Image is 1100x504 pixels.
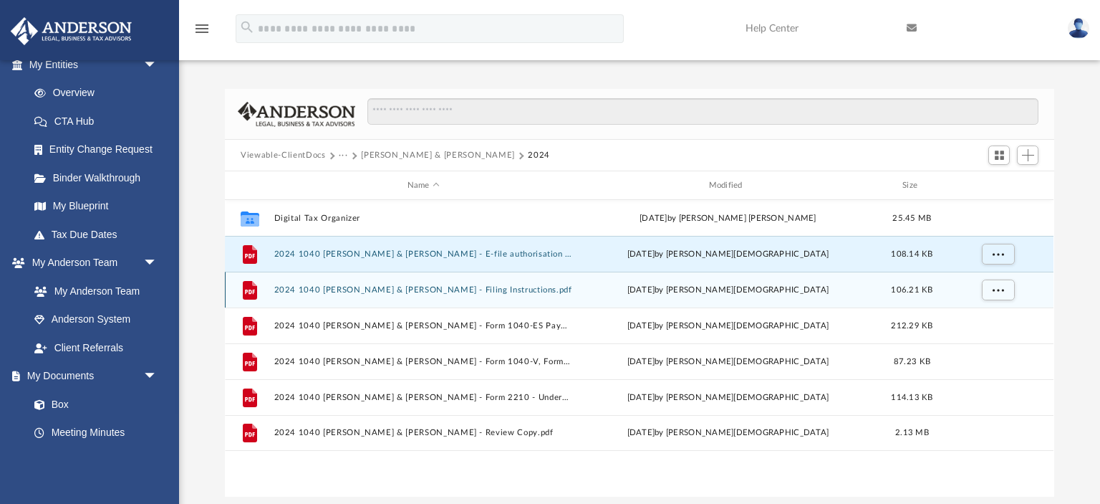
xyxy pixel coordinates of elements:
[20,277,165,305] a: My Anderson Team
[143,249,172,278] span: arrow_drop_down
[884,179,941,192] div: Size
[274,393,573,402] button: 2024 1040 [PERSON_NAME] & [PERSON_NAME] - Form 2210 - Underpayment of Estimated tax.pdf
[274,428,573,437] button: 2024 1040 [PERSON_NAME] & [PERSON_NAME] - Review Copy.pdf
[20,79,179,108] a: Overview
[6,17,136,45] img: Anderson Advisors Platinum Portal
[579,391,877,404] div: [DATE] by [PERSON_NAME][DEMOGRAPHIC_DATA]
[579,284,877,297] div: [DATE] by [PERSON_NAME][DEMOGRAPHIC_DATA]
[143,362,172,391] span: arrow_drop_down
[579,179,877,192] div: Modified
[1068,18,1089,39] img: User Pic
[20,163,179,192] a: Binder Walkthrough
[361,149,515,162] button: [PERSON_NAME] & [PERSON_NAME]
[20,447,165,475] a: Forms Library
[20,305,172,334] a: Anderson System
[367,98,1038,125] input: Search files and folders
[20,107,179,135] a: CTA Hub
[893,214,932,222] span: 25.45 MB
[988,146,1010,166] button: Switch to Grid View
[894,358,930,366] span: 87.23 KB
[239,19,255,35] i: search
[892,394,933,401] span: 114.13 KB
[982,244,1015,265] button: More options
[579,320,877,333] div: [DATE] by [PERSON_NAME][DEMOGRAPHIC_DATA]
[274,214,573,223] button: Digital Tax Organizer
[579,248,877,261] div: [DATE] by [PERSON_NAME][DEMOGRAPHIC_DATA]
[20,419,172,447] a: Meeting Minutes
[892,322,933,330] span: 212.29 KB
[339,149,348,162] button: ···
[892,250,933,258] span: 108.14 KB
[274,179,572,192] div: Name
[10,50,179,79] a: My Entitiesarrow_drop_down
[579,356,877,369] div: [DATE] by [PERSON_NAME][DEMOGRAPHIC_DATA]
[20,333,172,362] a: Client Referrals
[231,179,267,192] div: id
[20,390,165,419] a: Box
[579,427,877,439] div: [DATE] by [PERSON_NAME][DEMOGRAPHIC_DATA]
[20,192,172,221] a: My Blueprint
[274,321,573,331] button: 2024 1040 [PERSON_NAME] & [PERSON_NAME] - Form 1040-ES Payment Voucher.pdf
[982,280,1015,301] button: More options
[274,357,573,366] button: 2024 1040 [PERSON_NAME] & [PERSON_NAME] - Form 1040-V, Form 1040 Payment Voucher.pdf
[241,149,325,162] button: Viewable-ClientDocs
[892,286,933,294] span: 106.21 KB
[10,249,172,277] a: My Anderson Teamarrow_drop_down
[193,27,211,37] a: menu
[528,149,550,162] button: 2024
[274,249,573,259] button: 2024 1040 [PERSON_NAME] & [PERSON_NAME] - E-file authorisation - please sign.pdf
[143,50,172,80] span: arrow_drop_down
[1017,146,1038,166] button: Add
[274,285,573,295] button: 2024 1040 [PERSON_NAME] & [PERSON_NAME] - Filing Instructions.pdf
[895,429,929,437] span: 2.13 MB
[20,220,179,249] a: Tax Due Dates
[579,212,877,225] div: [DATE] by [PERSON_NAME] [PERSON_NAME]
[20,135,179,164] a: Entity Change Request
[193,20,211,37] i: menu
[947,179,1048,192] div: id
[10,362,172,391] a: My Documentsarrow_drop_down
[225,200,1053,497] div: grid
